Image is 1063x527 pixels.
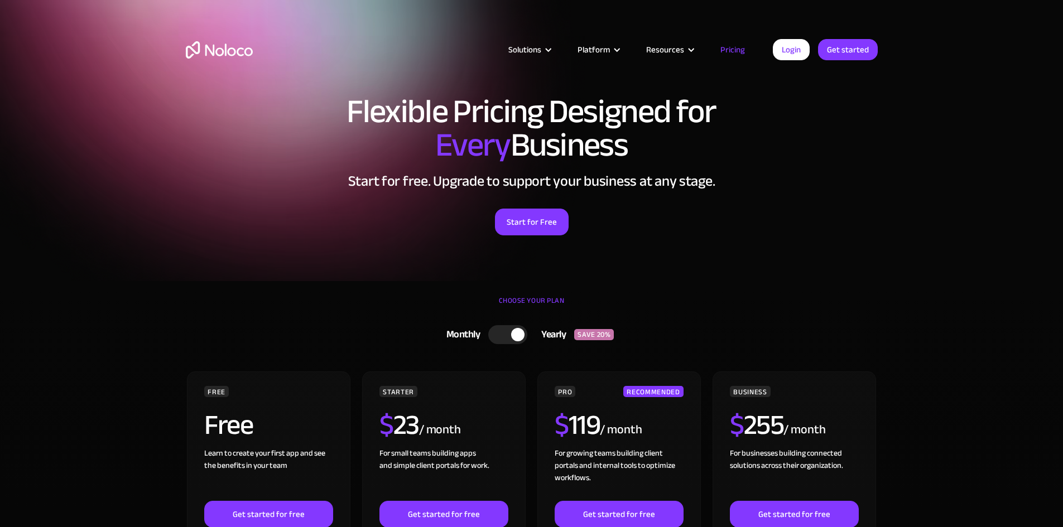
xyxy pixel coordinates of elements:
div: BUSINESS [730,386,770,397]
a: Login [773,39,810,60]
a: home [186,41,253,59]
div: Platform [578,42,610,57]
div: STARTER [379,386,417,397]
h2: 255 [730,411,783,439]
h2: Start for free. Upgrade to support your business at any stage. [186,173,878,190]
div: PRO [555,386,575,397]
div: / month [419,421,461,439]
div: Solutions [494,42,564,57]
span: $ [379,399,393,451]
div: Yearly [527,326,574,343]
div: / month [600,421,642,439]
div: Learn to create your first app and see the benefits in your team ‍ [204,447,333,501]
a: Pricing [706,42,759,57]
h2: 23 [379,411,419,439]
div: For growing teams building client portals and internal tools to optimize workflows. [555,447,683,501]
h2: Free [204,411,253,439]
div: Monthly [432,326,489,343]
div: CHOOSE YOUR PLAN [186,292,878,320]
div: For businesses building connected solutions across their organization. ‍ [730,447,858,501]
a: Get started [818,39,878,60]
div: SAVE 20% [574,329,614,340]
div: Resources [632,42,706,57]
div: Resources [646,42,684,57]
div: For small teams building apps and simple client portals for work. ‍ [379,447,508,501]
span: Every [435,114,511,176]
h1: Flexible Pricing Designed for Business [186,95,878,162]
div: / month [783,421,825,439]
div: Solutions [508,42,541,57]
div: FREE [204,386,229,397]
h2: 119 [555,411,600,439]
div: Platform [564,42,632,57]
span: $ [730,399,744,451]
a: Start for Free [495,209,569,235]
div: RECOMMENDED [623,386,683,397]
span: $ [555,399,569,451]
